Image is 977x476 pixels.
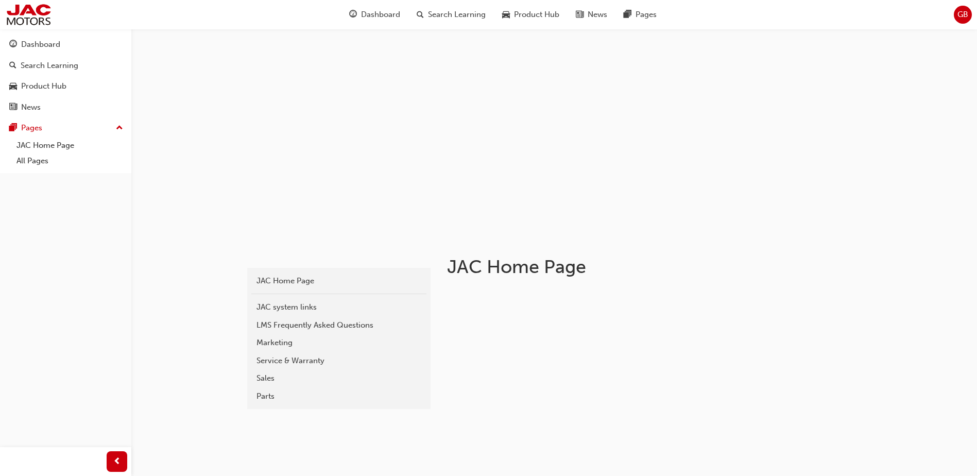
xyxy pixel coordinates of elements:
div: News [21,101,41,113]
a: Marketing [251,334,426,352]
span: news-icon [9,103,17,112]
a: Product Hub [4,77,127,96]
a: news-iconNews [568,4,615,25]
a: JAC Home Page [251,272,426,290]
a: search-iconSearch Learning [408,4,494,25]
span: Dashboard [361,9,400,21]
div: Marketing [256,337,421,349]
a: Dashboard [4,35,127,54]
div: Pages [21,122,42,134]
img: jac-portal [5,3,52,26]
span: car-icon [502,8,510,21]
button: Pages [4,118,127,138]
span: pages-icon [624,8,631,21]
a: Service & Warranty [251,352,426,370]
span: Pages [636,9,657,21]
a: car-iconProduct Hub [494,4,568,25]
span: news-icon [576,8,584,21]
span: up-icon [116,122,123,135]
div: Service & Warranty [256,355,421,367]
a: pages-iconPages [615,4,665,25]
span: search-icon [417,8,424,21]
button: DashboardSearch LearningProduct HubNews [4,33,127,118]
a: JAC Home Page [12,138,127,154]
div: Search Learning [21,60,78,72]
div: LMS Frequently Asked Questions [256,319,421,331]
span: Product Hub [514,9,559,21]
div: Parts [256,390,421,402]
span: guage-icon [9,40,17,49]
span: guage-icon [349,8,357,21]
a: News [4,98,127,117]
span: search-icon [9,61,16,71]
a: All Pages [12,153,127,169]
div: Dashboard [21,39,60,50]
div: Product Hub [21,80,66,92]
span: prev-icon [113,455,121,468]
span: car-icon [9,82,17,91]
a: JAC system links [251,298,426,316]
a: LMS Frequently Asked Questions [251,316,426,334]
div: Sales [256,372,421,384]
div: JAC system links [256,301,421,313]
h1: JAC Home Page [447,256,785,278]
a: Parts [251,387,426,405]
a: Sales [251,369,426,387]
div: JAC Home Page [256,275,421,287]
a: Search Learning [4,56,127,75]
span: pages-icon [9,124,17,133]
span: News [588,9,607,21]
button: GB [954,6,972,24]
span: Search Learning [428,9,486,21]
span: GB [957,9,968,21]
a: guage-iconDashboard [341,4,408,25]
iframe: Intercom live chat [942,441,967,466]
